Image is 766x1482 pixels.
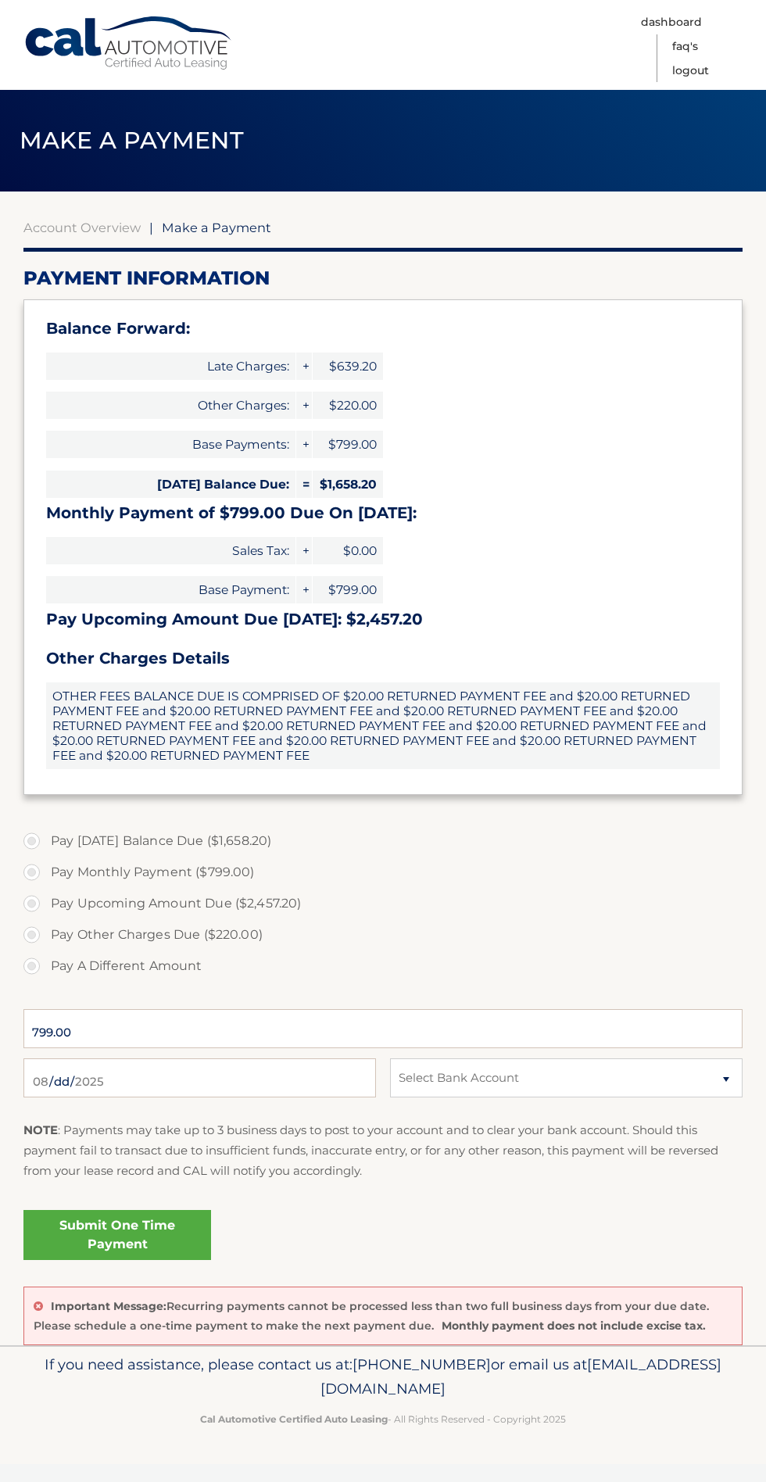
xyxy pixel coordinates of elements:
span: $220.00 [313,392,383,419]
a: Logout [672,59,709,83]
h3: Balance Forward: [46,319,720,338]
input: Payment Amount [23,1009,743,1048]
p: - All Rights Reserved - Copyright 2025 [23,1411,743,1427]
strong: NOTE [23,1122,58,1137]
span: = [296,471,312,498]
a: Account Overview [23,220,141,235]
span: $0.00 [313,537,383,564]
a: Submit One Time Payment [23,1210,211,1260]
span: | [149,220,153,235]
p: Recurring payments cannot be processed less than two full business days from your due date. Pleas... [34,1299,709,1333]
span: + [296,392,312,419]
span: $1,658.20 [313,471,383,498]
h2: Payment Information [23,267,743,290]
span: Base Payment: [46,576,295,603]
span: Base Payments: [46,431,295,458]
span: Make a Payment [20,126,244,155]
label: Pay Monthly Payment ($799.00) [23,857,743,888]
span: [PHONE_NUMBER] [353,1355,491,1373]
input: Payment Date [23,1058,376,1097]
span: + [296,353,312,380]
p: If you need assistance, please contact us at: or email us at [23,1352,743,1402]
a: Dashboard [641,10,702,34]
a: FAQ's [672,34,698,59]
h3: Monthly Payment of $799.00 Due On [DATE]: [46,503,720,523]
span: Late Charges: [46,353,295,380]
h3: Other Charges Details [46,649,720,668]
span: Sales Tax: [46,537,295,564]
strong: Monthly payment does not include excise tax. [442,1319,706,1333]
span: $639.20 [313,353,383,380]
span: + [296,537,312,564]
label: Pay [DATE] Balance Due ($1,658.20) [23,825,743,857]
span: Other Charges: [46,392,295,419]
strong: Important Message: [51,1299,166,1313]
label: Pay Other Charges Due ($220.00) [23,919,743,950]
span: + [296,576,312,603]
span: OTHER FEES BALANCE DUE IS COMPRISED OF $20.00 RETURNED PAYMENT FEE and $20.00 RETURNED PAYMENT FE... [46,682,720,770]
span: Make a Payment [162,220,271,235]
h3: Pay Upcoming Amount Due [DATE]: $2,457.20 [46,610,720,629]
p: : Payments may take up to 3 business days to post to your account and to clear your bank account.... [23,1120,743,1182]
span: $799.00 [313,431,383,458]
a: Cal Automotive [23,16,234,71]
strong: Cal Automotive Certified Auto Leasing [200,1413,388,1425]
span: $799.00 [313,576,383,603]
label: Pay Upcoming Amount Due ($2,457.20) [23,888,743,919]
span: + [296,431,312,458]
label: Pay A Different Amount [23,950,743,982]
span: [DATE] Balance Due: [46,471,295,498]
